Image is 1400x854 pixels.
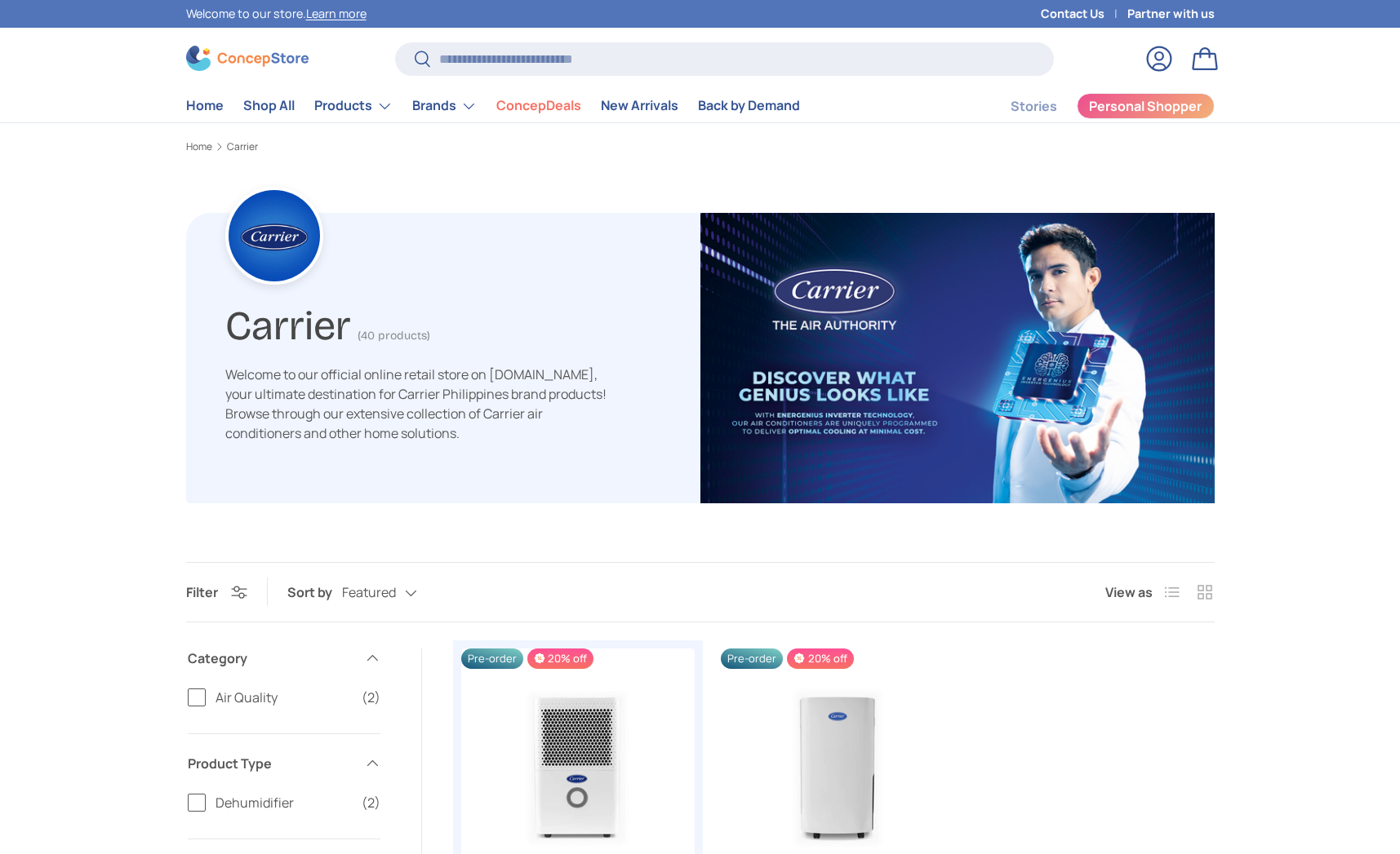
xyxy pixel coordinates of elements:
[186,46,309,71] img: ConcepStore
[188,754,354,773] span: Product Type
[186,583,218,601] span: Filter
[216,688,352,707] span: Air Quality
[216,793,352,812] span: Dehumidifier
[461,648,523,669] span: Pre-order
[342,578,450,607] button: Featured
[186,5,367,23] p: Welcome to our store.
[601,90,678,122] a: New Arrivals
[1089,100,1202,113] span: Personal Shopper
[186,142,212,152] a: Home
[1105,582,1153,602] span: View as
[225,365,609,443] p: Welcome to our official online retail store on [DOMAIN_NAME], your ultimate destination for Carri...
[304,90,402,122] summary: Products
[188,629,380,688] summary: Category
[306,6,367,21] a: Learn more
[496,90,581,122] a: ConcepDeals
[527,648,593,669] span: 20% off
[721,648,783,669] span: Pre-order
[358,329,430,343] span: (40 products)
[314,90,393,122] a: Products
[362,688,380,707] span: (2)
[225,295,351,350] h1: Carrier
[186,90,800,122] nav: Primary
[787,648,853,669] span: 20% off
[402,90,487,122] summary: Brands
[227,142,258,152] a: Carrier
[698,90,800,122] a: Back by Demand
[1011,91,1057,122] a: Stories
[362,793,380,812] span: (2)
[186,583,247,601] button: Filter
[1077,93,1215,119] a: Personal Shopper
[188,734,380,793] summary: Product Type
[342,585,396,600] span: Featured
[412,90,477,122] a: Brands
[186,139,1215,154] nav: Breadcrumbs
[700,213,1215,503] img: carrier-banner-image-concepstore
[971,90,1215,122] nav: Secondary
[186,90,224,122] a: Home
[243,90,295,122] a: Shop All
[1041,5,1127,23] a: Contact Us
[287,582,342,602] label: Sort by
[1127,5,1215,23] a: Partner with us
[188,648,354,668] span: Category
